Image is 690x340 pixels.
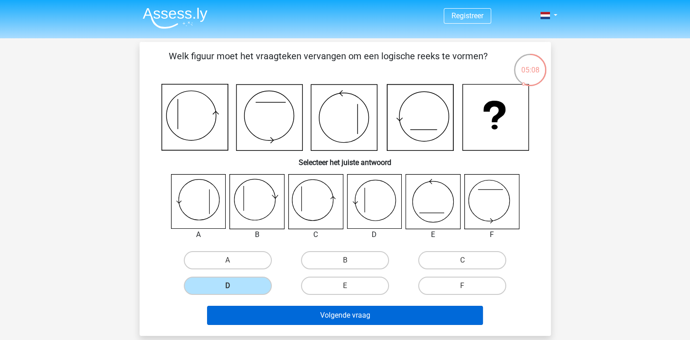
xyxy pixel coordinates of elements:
[281,229,350,240] div: C
[340,229,409,240] div: D
[154,151,536,167] h6: Selecteer het juiste antwoord
[143,7,208,29] img: Assessly
[154,49,502,77] p: Welk figuur moet het vraagteken vervangen om een logische reeks te vormen?
[301,251,389,269] label: B
[451,11,483,20] a: Registreer
[418,277,506,295] label: F
[184,277,272,295] label: D
[164,229,233,240] div: A
[207,306,483,325] button: Volgende vraag
[513,53,547,76] div: 05:08
[399,229,467,240] div: E
[184,251,272,269] label: A
[418,251,506,269] label: C
[223,229,291,240] div: B
[457,229,526,240] div: F
[301,277,389,295] label: E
